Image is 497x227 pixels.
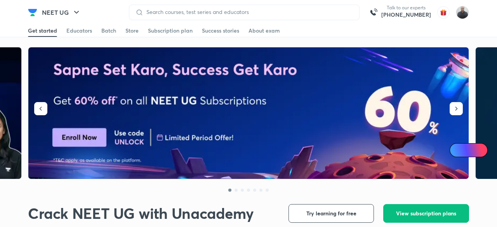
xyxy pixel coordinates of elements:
[202,27,239,35] div: Success stories
[125,24,139,37] a: Store
[148,27,193,35] div: Subscription plan
[143,9,353,15] input: Search courses, test series and educators
[37,5,86,20] button: NEET UG
[66,24,92,37] a: Educators
[437,6,450,19] img: avatar
[66,27,92,35] div: Educators
[306,210,356,217] span: Try learning for free
[28,27,57,35] div: Get started
[456,6,469,19] img: Mukesh Sharma
[288,204,374,223] button: Try learning for free
[462,147,483,153] span: Ai Doubts
[101,27,116,35] div: Batch
[454,147,461,153] img: Icon
[28,204,254,222] h1: Crack NEET UG with Unacademy
[125,27,139,35] div: Store
[366,5,381,20] img: call-us
[381,5,431,11] p: Talk to our experts
[381,11,431,19] a: [PHONE_NUMBER]
[248,24,280,37] a: About exam
[248,27,280,35] div: About exam
[202,24,239,37] a: Success stories
[101,24,116,37] a: Batch
[450,143,488,157] a: Ai Doubts
[396,210,456,217] span: View subscription plans
[28,24,57,37] a: Get started
[28,8,37,17] img: Company Logo
[383,204,469,223] button: View subscription plans
[148,24,193,37] a: Subscription plan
